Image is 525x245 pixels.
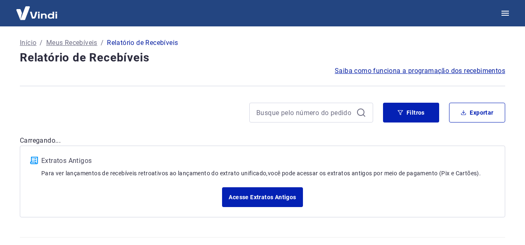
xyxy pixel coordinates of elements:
[20,49,505,66] h4: Relatório de Recebíveis
[256,106,353,119] input: Busque pelo número do pedido
[46,38,97,48] a: Meus Recebíveis
[41,169,495,177] p: Para ver lançamentos de recebíveis retroativos ao lançamento do extrato unificado, você pode aces...
[222,187,303,207] a: Acesse Extratos Antigos
[20,136,505,146] p: Carregando...
[30,157,38,164] img: ícone
[335,66,505,76] a: Saiba como funciona a programação dos recebimentos
[41,156,495,166] p: Extratos Antigos
[10,0,64,26] img: Vindi
[107,38,178,48] p: Relatório de Recebíveis
[40,38,43,48] p: /
[383,103,439,122] button: Filtros
[449,103,505,122] button: Exportar
[20,38,36,48] a: Início
[101,38,104,48] p: /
